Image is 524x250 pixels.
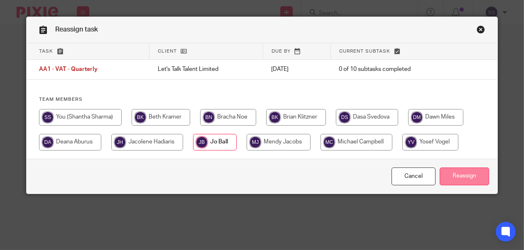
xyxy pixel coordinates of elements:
input: Reassign [440,167,489,185]
td: 0 of 10 subtasks completed [331,60,460,80]
a: Close this dialog window [392,167,436,185]
a: Close this dialog window [477,25,485,36]
span: Task [39,49,53,53]
span: Client [158,49,177,53]
p: Let's Talk Talent Limited [158,65,255,73]
span: Current subtask [339,49,390,53]
h4: Team members [39,96,485,103]
p: [DATE] [271,65,322,73]
span: Due by [272,49,291,53]
span: AA1 - VAT - Quarterly [39,67,98,73]
span: Reassign task [55,26,98,33]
